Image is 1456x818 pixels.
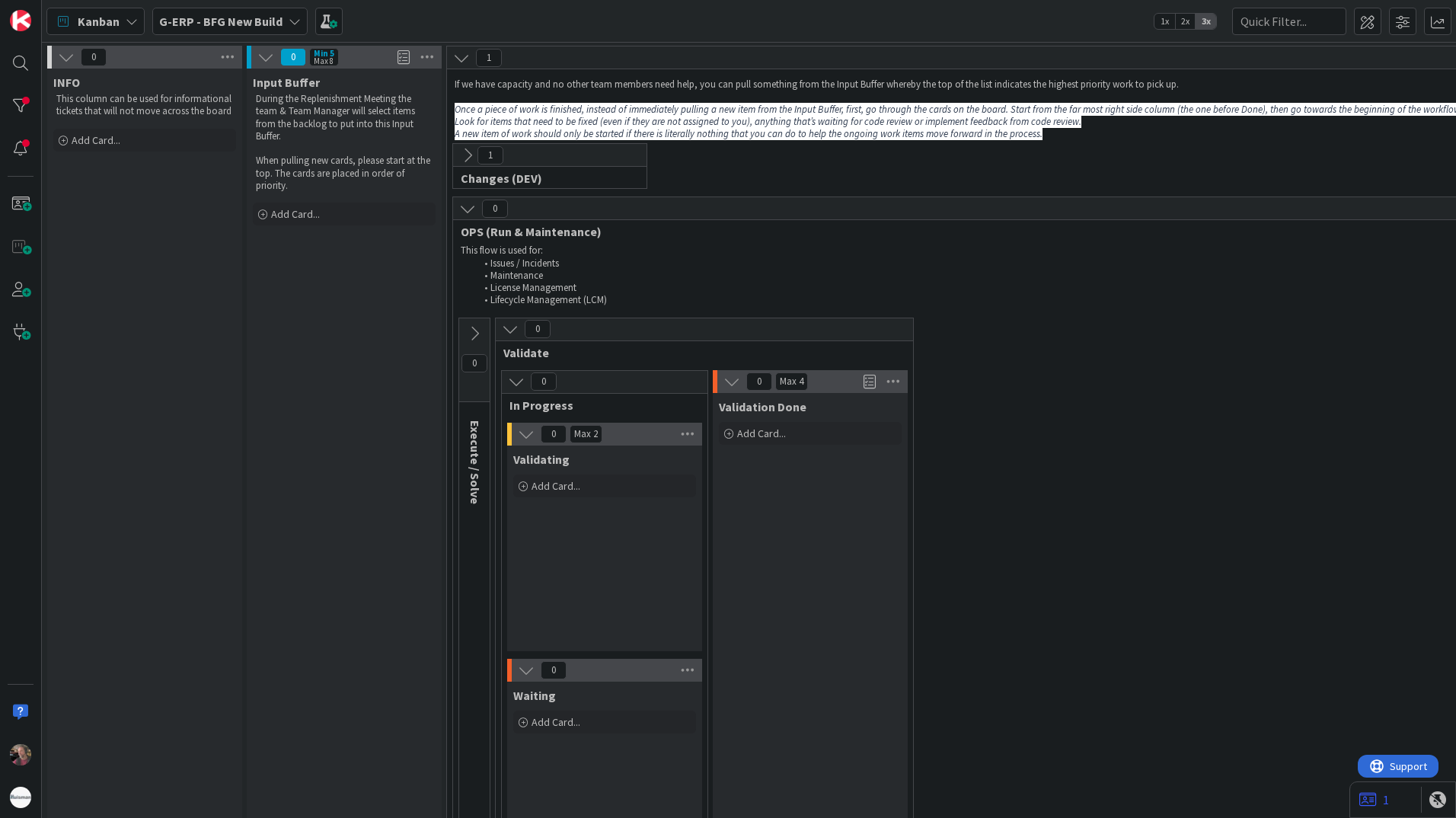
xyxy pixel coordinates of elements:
[531,372,557,391] span: 0
[746,372,772,391] span: 0
[256,93,433,142] p: During the Replenishment Meeting the team & Team Manager will select items from the backlog to pu...
[541,425,567,443] span: 0
[10,787,31,808] img: avatar
[253,75,320,90] span: Input Buffer
[477,146,503,165] span: 1
[56,93,233,118] p: This column can be used for informational tickets that will not move across the board
[461,171,627,186] span: Changes (DEV)
[81,48,107,66] span: 0
[159,14,283,29] b: G-ERP - BFG New Build
[461,354,487,372] span: 0
[256,155,433,192] p: When pulling new cards, please start at the top. The cards are placed in order of priority.
[532,479,580,493] span: Add Card...
[503,345,894,360] span: Validate
[532,715,580,729] span: Add Card...
[513,452,570,467] span: Validating
[1196,14,1216,29] span: 3x
[509,398,688,413] span: In Progress
[719,399,806,414] span: Validation Done
[72,133,120,147] span: Add Card...
[314,50,334,57] div: Min 5
[737,427,786,440] span: Add Card...
[10,10,31,31] img: Visit kanbanzone.com
[78,12,120,30] span: Kanban
[513,688,556,703] span: Waiting
[468,420,483,504] span: Execute / Solve
[1232,8,1346,35] input: Quick Filter...
[1154,14,1175,29] span: 1x
[280,48,306,66] span: 0
[780,378,803,385] div: Max 4
[482,200,508,218] span: 0
[455,127,1043,140] em: A new item of work should only be started if there is literally nothing that you can do to help t...
[1175,14,1196,29] span: 2x
[271,207,320,221] span: Add Card...
[525,320,551,338] span: 0
[574,430,598,438] div: Max 2
[32,2,69,21] span: Support
[53,75,80,90] span: INFO
[314,57,334,65] div: Max 8
[455,115,1081,128] em: Look for items that need to be fixed (even if they are not assigned to you), anything that’s wait...
[541,661,567,679] span: 0
[476,49,502,67] span: 1
[1359,791,1389,809] a: 1
[10,744,31,765] img: BF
